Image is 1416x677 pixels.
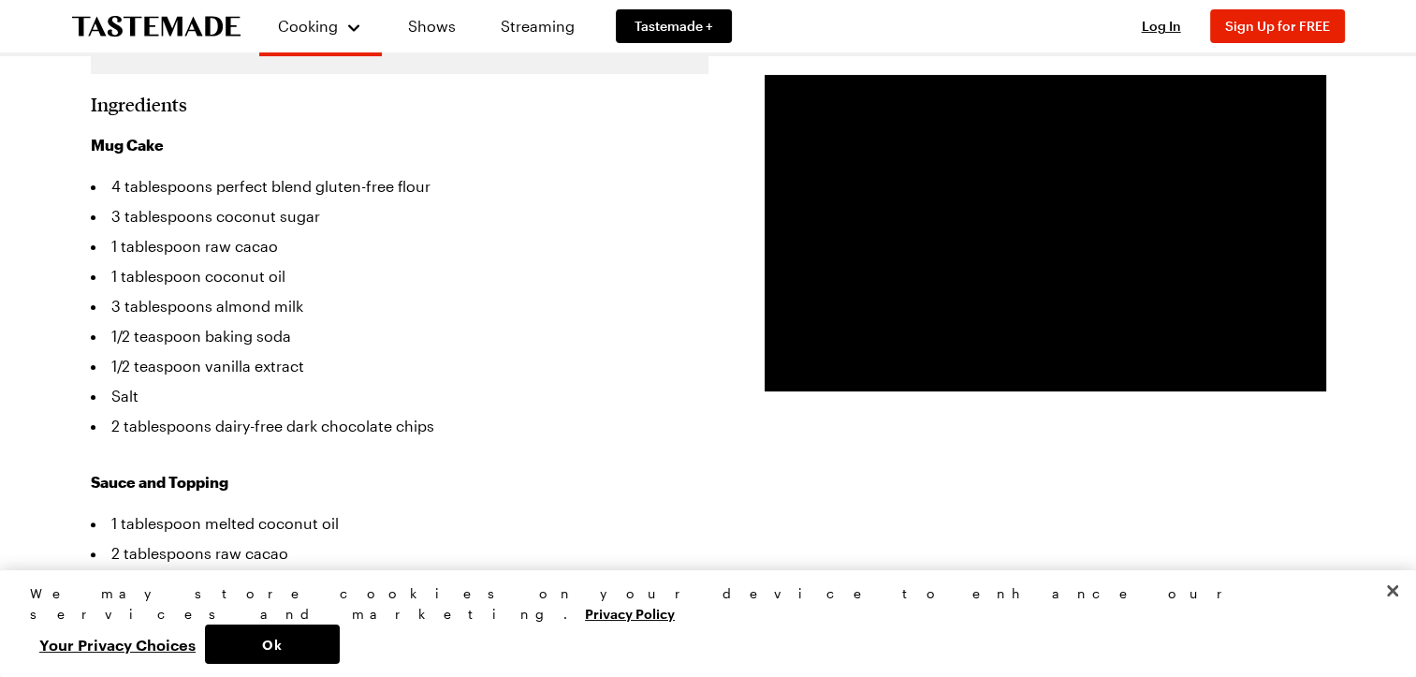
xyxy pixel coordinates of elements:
li: 1 tablespoon melted coconut oil [91,508,708,538]
span: Tastemade + [635,17,713,36]
span: Sign Up for FREE [1225,18,1330,34]
li: 3 tablespoons coconut sugar [91,201,708,231]
button: Close [1372,570,1413,611]
li: 2 tablespoons raw cacao [91,538,708,568]
video-js: Video Player [765,75,1326,391]
li: 1 tablespoon coconut oil [91,261,708,291]
div: We may store cookies on your device to enhance our services and marketing. [30,583,1370,625]
h3: Sauce and Topping [91,471,708,493]
li: 1 tablespoon raw cacao [91,231,708,261]
li: 1 tablespoon honey [91,568,708,598]
button: Log In [1124,17,1199,36]
span: Cooking [278,17,338,35]
h2: Ingredients [91,93,187,115]
li: 4 tablespoons perfect blend gluten-free flour [91,171,708,201]
button: Ok [205,625,340,664]
li: 2 tablespoons dairy-free dark chocolate chips [91,411,708,441]
a: Tastemade + [616,9,732,43]
h3: Mug Cake [91,134,708,156]
a: To Tastemade Home Page [72,16,241,37]
li: 3 tablespoons almond milk [91,291,708,321]
button: Sign Up for FREE [1210,9,1345,43]
button: Cooking [278,7,363,45]
button: Your Privacy Choices [30,625,205,664]
li: 1/2 teaspoon vanilla extract [91,351,708,381]
div: Privacy [30,583,1370,664]
li: 1/2 teaspoon baking soda [91,321,708,351]
li: Salt [91,381,708,411]
span: Log In [1142,18,1181,34]
a: More information about your privacy, opens in a new tab [585,604,675,622]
